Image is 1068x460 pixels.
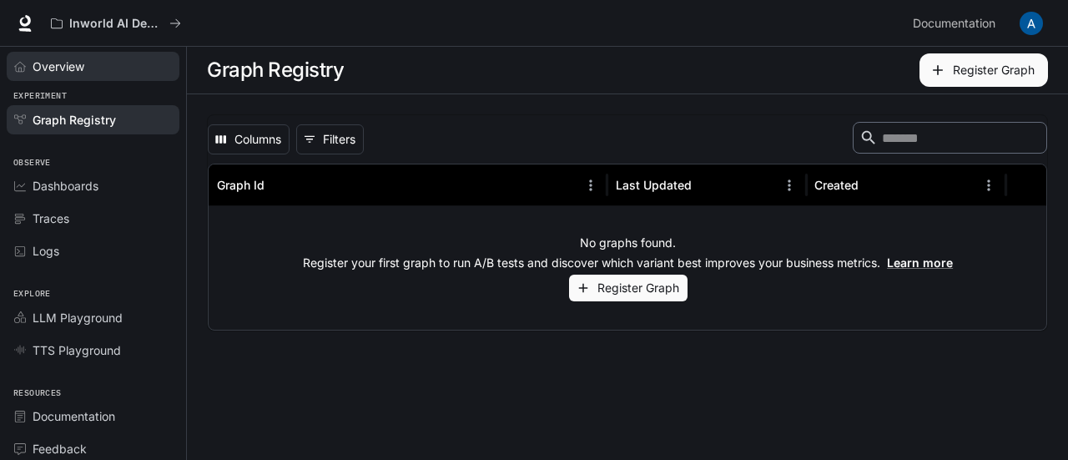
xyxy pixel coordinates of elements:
button: Register Graph [569,275,688,302]
span: Dashboards [33,177,98,195]
span: Graph Registry [33,111,116,129]
a: Traces [7,204,179,233]
span: Documentation [913,13,995,34]
p: Register your first graph to run A/B tests and discover which variant best improves your business... [303,255,953,271]
span: Feedback [33,440,87,457]
button: Sort [266,173,291,198]
button: Select columns [208,124,290,154]
button: Show filters [296,124,364,154]
a: Logs [7,236,179,265]
button: Menu [777,173,802,198]
span: TTS Playground [33,341,121,359]
a: Documentation [906,7,1008,40]
img: User avatar [1020,12,1043,35]
h1: Graph Registry [207,53,344,87]
a: Overview [7,52,179,81]
span: Overview [33,58,84,75]
a: Documentation [7,402,179,431]
button: Register Graph [919,53,1048,87]
p: Inworld AI Demos [69,17,163,31]
a: Dashboards [7,171,179,200]
button: Sort [860,173,885,198]
span: LLM Playground [33,309,123,326]
button: Menu [976,173,1001,198]
button: Menu [578,173,603,198]
div: Search [853,122,1047,157]
button: Sort [693,173,718,198]
span: Documentation [33,407,115,425]
button: User avatar [1015,7,1048,40]
button: All workspaces [43,7,189,40]
a: Graph Registry [7,105,179,134]
div: Graph Id [217,178,264,192]
p: No graphs found. [580,235,676,251]
a: TTS Playground [7,336,179,365]
div: Last Updated [616,178,692,192]
span: Logs [33,242,59,260]
a: Learn more [887,255,953,270]
span: Traces [33,210,69,227]
a: LLM Playground [7,303,179,332]
div: Created [814,178,859,192]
